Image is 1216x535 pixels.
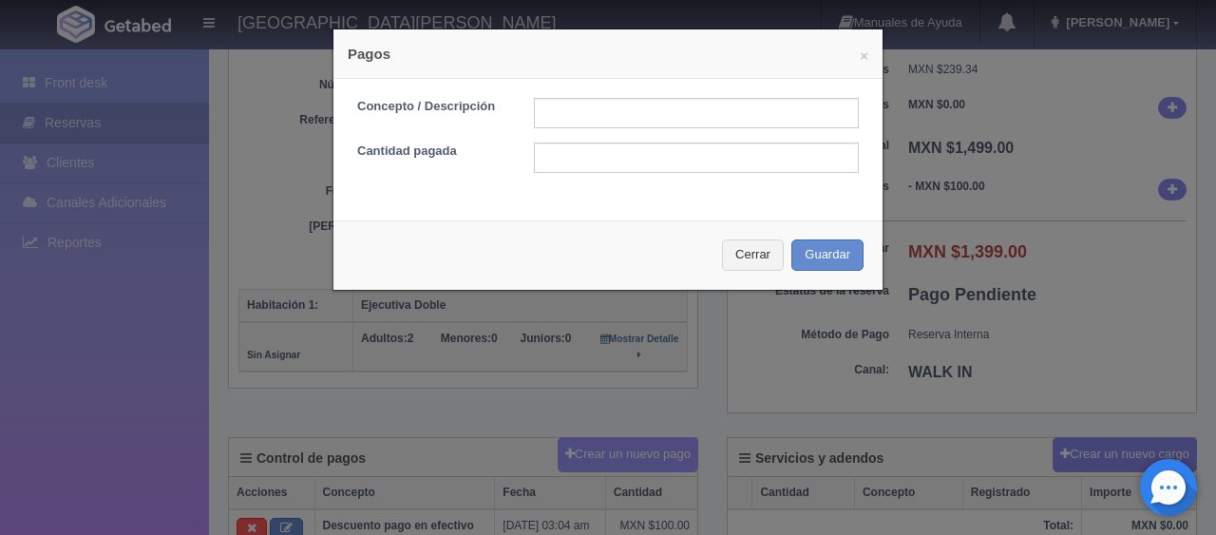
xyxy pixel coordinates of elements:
label: Cantidad pagada [343,143,520,161]
label: Concepto / Descripción [343,98,520,116]
h4: Pagos [348,44,868,64]
button: Cerrar [722,239,784,271]
button: × [860,48,868,63]
button: Guardar [791,239,864,271]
